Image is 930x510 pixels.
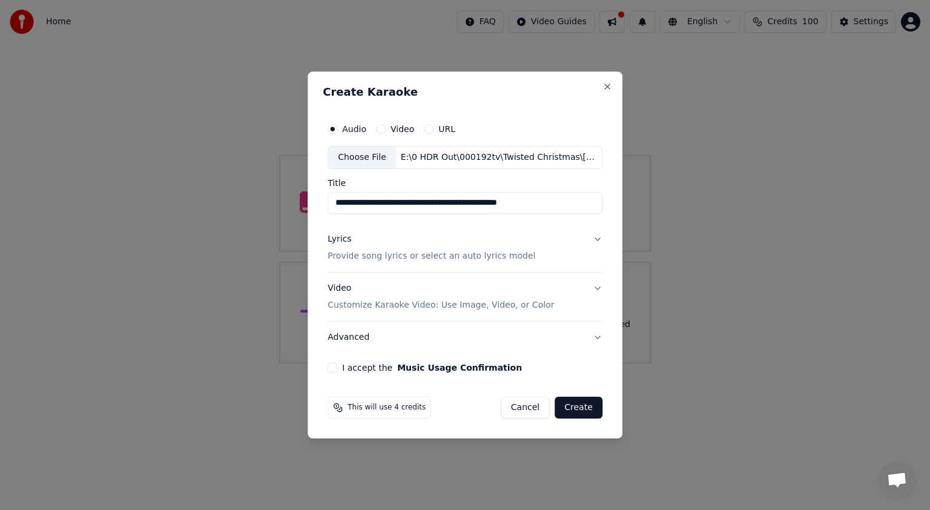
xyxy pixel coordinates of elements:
label: I accept the [342,363,522,372]
span: This will use 4 credits [348,403,426,412]
div: E:\0 HDR Out\000192tv\Twisted Christmas\[PERSON_NAME] - It's The Most Fattening Time Of The Year.mp3 [396,151,602,164]
button: Cancel [501,397,550,419]
label: Audio [342,125,366,133]
p: Provide song lyrics or select an auto lyrics model [328,250,535,262]
div: Choose File [328,147,396,168]
label: URL [438,125,455,133]
h2: Create Karaoke [323,87,607,98]
p: Customize Karaoke Video: Use Image, Video, or Color [328,299,554,311]
button: LyricsProvide song lyrics or select an auto lyrics model [328,224,602,272]
button: Create [555,397,602,419]
div: Lyrics [328,233,351,245]
button: VideoCustomize Karaoke Video: Use Image, Video, or Color [328,273,602,321]
div: Video [328,282,554,311]
button: Advanced [328,322,602,353]
label: Title [328,179,602,187]
label: Video [391,125,414,133]
button: I accept the [397,363,522,372]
